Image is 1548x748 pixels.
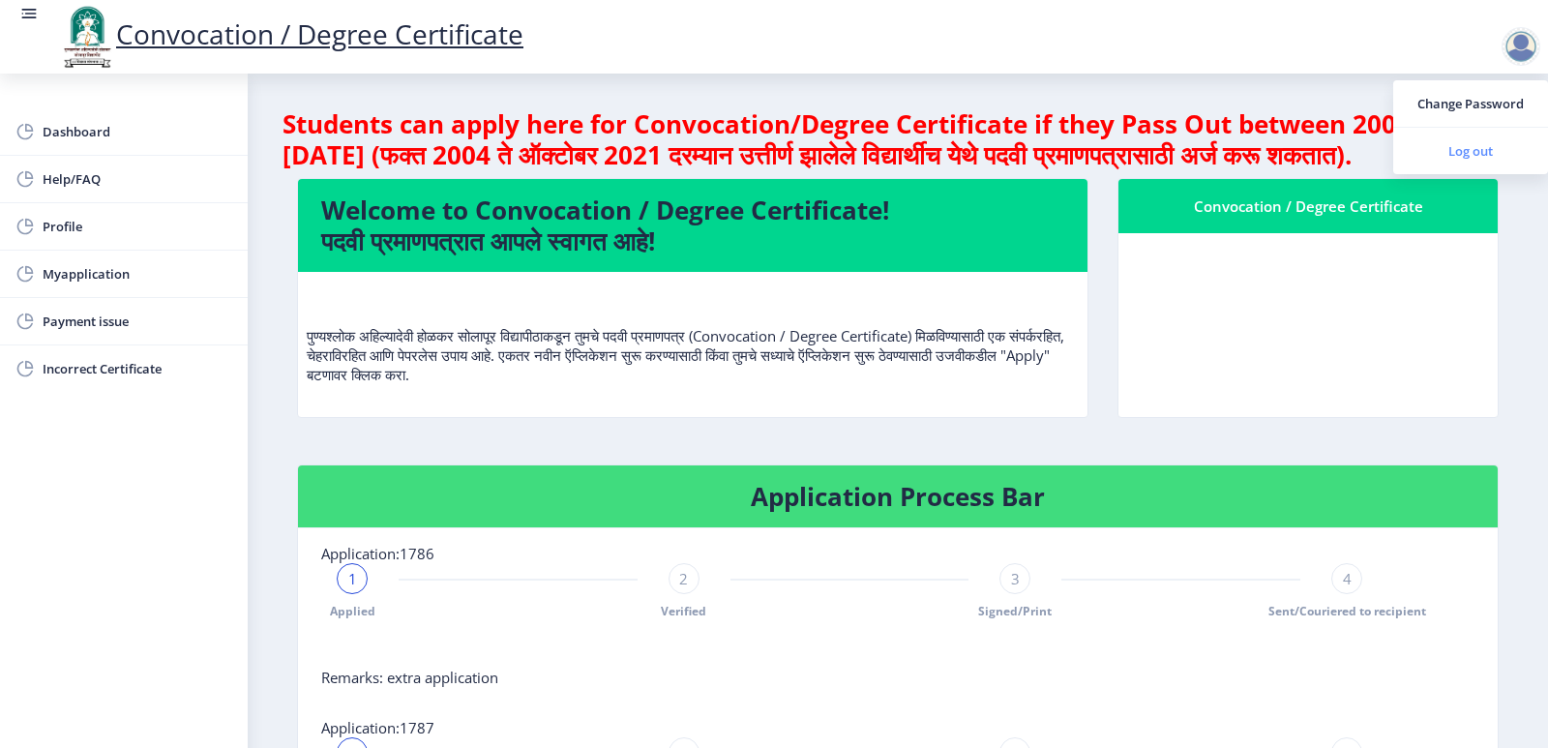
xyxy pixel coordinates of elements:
[321,194,1064,256] h4: Welcome to Convocation / Degree Certificate! पदवी प्रमाणपत्रात आपले स्वागत आहे!
[330,603,375,619] span: Applied
[978,603,1052,619] span: Signed/Print
[321,481,1474,512] h4: Application Process Bar
[58,4,116,70] img: logo
[1393,128,1548,174] a: Log out
[1142,194,1474,218] div: Convocation / Degree Certificate
[43,357,232,380] span: Incorrect Certificate
[283,108,1513,170] h4: Students can apply here for Convocation/Degree Certificate if they Pass Out between 2004 To [DATE...
[1011,569,1020,588] span: 3
[1409,139,1533,163] span: Log out
[43,167,232,191] span: Help/FAQ
[43,262,232,285] span: Myapplication
[321,544,434,563] span: Application:1786
[1409,92,1533,115] span: Change Password
[43,215,232,238] span: Profile
[321,718,434,737] span: Application:1787
[348,569,357,588] span: 1
[1343,569,1352,588] span: 4
[321,668,498,687] span: Remarks: extra application
[1393,80,1548,127] a: Change Password
[307,287,1079,384] p: पुण्यश्लोक अहिल्यादेवी होळकर सोलापूर विद्यापीठाकडून तुमचे पदवी प्रमाणपत्र (Convocation / Degree C...
[58,15,523,52] a: Convocation / Degree Certificate
[43,120,232,143] span: Dashboard
[1268,603,1426,619] span: Sent/Couriered to recipient
[661,603,706,619] span: Verified
[679,569,688,588] span: 2
[43,310,232,333] span: Payment issue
